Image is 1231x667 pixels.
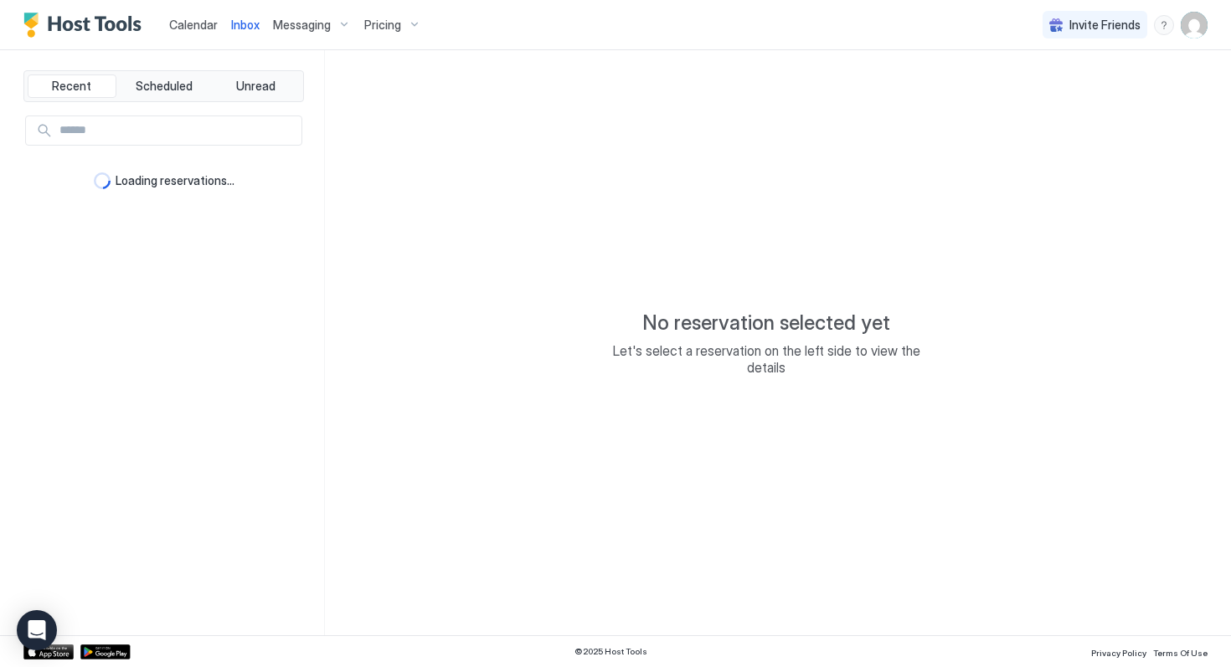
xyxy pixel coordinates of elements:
a: Privacy Policy [1091,643,1146,660]
span: Loading reservations... [116,173,234,188]
span: Calendar [169,18,218,32]
span: © 2025 Host Tools [574,646,647,657]
button: Unread [211,74,300,98]
div: User profile [1181,12,1208,38]
a: App Store [23,644,74,659]
button: Recent [28,74,116,98]
div: tab-group [23,70,304,102]
span: Messaging [273,18,331,33]
span: Inbox [231,18,260,32]
div: menu [1154,15,1174,35]
span: Privacy Policy [1091,648,1146,658]
span: No reservation selected yet [642,310,890,336]
a: Google Play Store [80,644,131,659]
span: Scheduled [136,79,193,94]
span: Let's select a reservation on the left side to view the details [599,342,934,376]
span: Pricing [364,18,401,33]
a: Calendar [169,16,218,33]
span: Unread [236,79,276,94]
div: Open Intercom Messenger [17,610,57,650]
span: Terms Of Use [1153,648,1208,658]
a: Host Tools Logo [23,13,149,38]
span: Invite Friends [1069,18,1141,33]
span: Recent [52,79,91,94]
div: loading [94,172,111,189]
a: Terms Of Use [1153,643,1208,660]
button: Scheduled [120,74,209,98]
input: Input Field [53,116,301,145]
a: Inbox [231,16,260,33]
